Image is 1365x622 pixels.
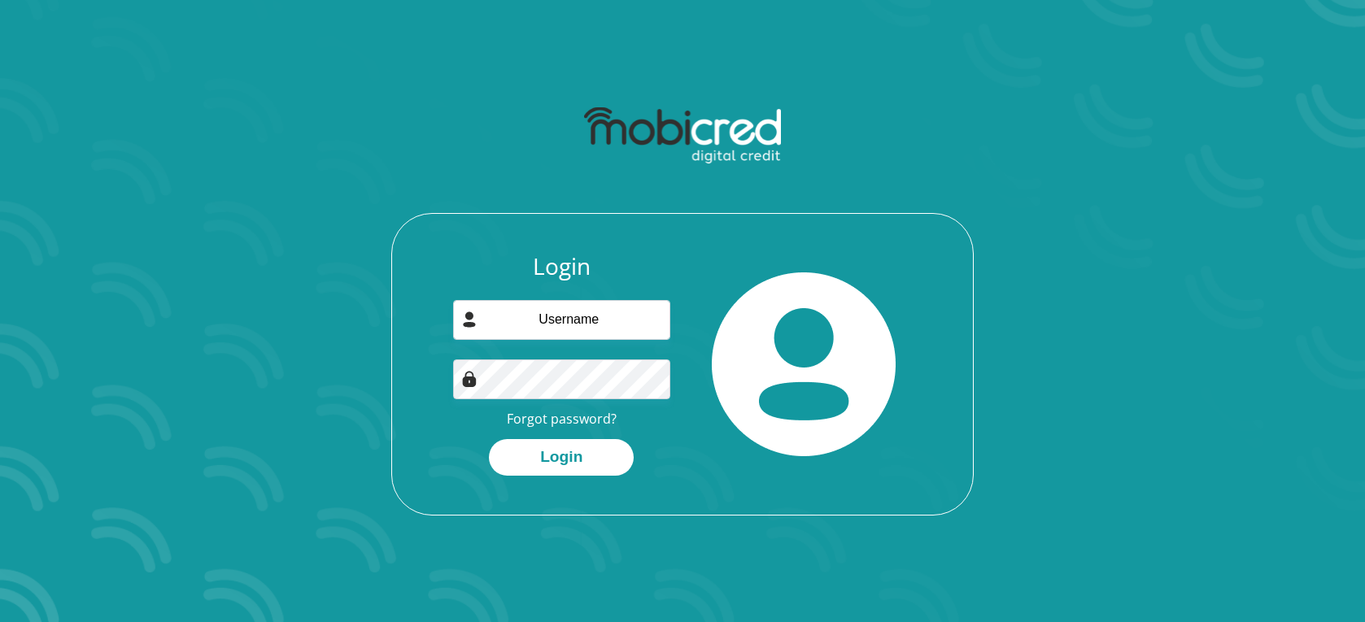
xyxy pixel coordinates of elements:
button: Login [489,439,634,476]
img: user-icon image [461,311,478,328]
h3: Login [453,253,671,281]
input: Username [453,300,671,340]
img: mobicred logo [584,107,780,164]
img: Image [461,371,478,387]
a: Forgot password? [507,410,617,428]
